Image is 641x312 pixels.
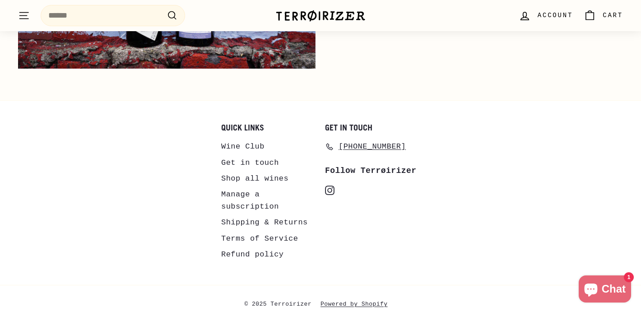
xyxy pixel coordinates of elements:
a: Shipping & Returns [221,214,308,230]
a: Cart [578,2,628,29]
a: Terms of Service [221,231,298,247]
div: Follow Terrøirizer [325,164,420,177]
span: Account [538,10,573,20]
h2: Get in touch [325,123,420,132]
a: Refund policy [221,247,283,262]
a: Wine Club [221,139,265,154]
a: Account [513,2,578,29]
a: Shop all wines [221,171,288,186]
a: Powered by Shopify [320,299,397,310]
h2: Quick links [221,123,316,132]
a: [PHONE_NUMBER] [325,139,406,154]
span: © 2025 Terroirizer [244,299,320,310]
span: Cart [603,10,623,20]
a: Get in touch [221,155,279,171]
inbox-online-store-chat: Shopify online store chat [576,275,634,305]
a: Manage a subscription [221,186,316,214]
span: [PHONE_NUMBER] [339,140,406,153]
